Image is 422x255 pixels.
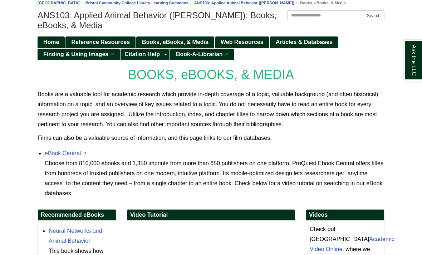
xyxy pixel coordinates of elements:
a: ANS103: Applied Animal Behavior ([PERSON_NAME]) [194,1,294,5]
span: Book-A-Librarian [176,51,223,57]
span: Books, eBooks, & Media [142,39,208,45]
a: Citation Help [121,49,162,60]
p: Films can also be a valuable source of information, and this page links to our film databases. [38,133,384,143]
div: Choose from 810,000 ebooks and 1,350 imprints from more than 650 publishers on one platform. ProQ... [45,158,384,198]
a: Web Resources [215,36,269,48]
a: Book-A-Librarian [170,49,234,60]
span: Citation Help [124,51,160,57]
h1: ANS103: Applied Animal Behavior ([PERSON_NAME]): Books, eBooks, & Media [38,10,384,30]
span: BOOKS, eBOOKS, & MEDIA [128,67,294,82]
div: Guide Pages [38,36,384,60]
span: Reference Resources [71,39,130,45]
a: Home [38,36,65,48]
p: Books are a valuable tool for academic research which provide in-depth coverage of a topic, valua... [38,89,384,129]
a: eBook Central [45,150,81,156]
a: Finding & Using Images [38,49,120,60]
h2: Recommended eBooks [38,210,116,221]
i: This link opens in a new window [110,53,114,57]
a: Bristol Community College Library Learning Commons [85,1,188,5]
a: Reference Resources [65,36,136,48]
i: This link opens in a new window [224,53,229,57]
h2: Video Tutorial [127,210,295,221]
h2: Videos [306,210,384,221]
a: Books, eBooks, & Media [136,36,214,48]
i: This link opens in a new window [83,152,87,156]
span: Web Resources [221,39,264,45]
a: Neural Networks and Animal Behavior [49,228,102,244]
a: Articles & Databases [270,36,338,48]
a: [GEOGRAPHIC_DATA] [38,1,80,5]
button: Search [363,10,384,21]
span: Home [43,39,59,45]
span: Articles & Databases [276,39,333,45]
span: Finding & Using Images [43,51,108,57]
